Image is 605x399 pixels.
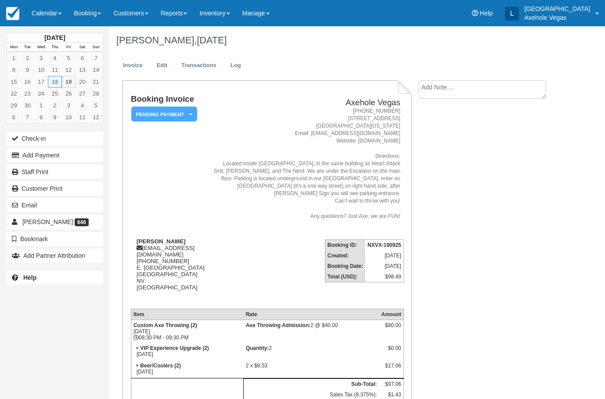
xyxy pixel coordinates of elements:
th: Rate [244,309,379,320]
a: 6 [76,52,89,64]
a: 8 [7,64,21,76]
strong: VIP Experience Upgrade (2) [140,345,209,351]
th: Amount [379,309,403,320]
a: 10 [62,111,76,123]
a: 5 [62,52,76,64]
button: Check-in [7,132,103,146]
a: 8 [34,111,48,123]
td: $97.06 [379,379,403,390]
th: Sub-Total: [244,379,379,390]
td: [DATE] 08:30 PM - 09:30 PM [131,320,243,343]
a: 16 [21,76,34,88]
a: 4 [76,100,89,111]
a: 9 [21,64,34,76]
a: 1 [34,100,48,111]
th: Wed [34,43,48,52]
th: Sun [89,43,103,52]
td: 2 @ $40.00 [244,320,379,343]
b: Help [23,274,36,281]
button: Bookmark [7,232,103,246]
strong: NXVX-190925 [367,242,401,248]
a: 30 [21,100,34,111]
a: 4 [48,52,61,64]
button: Email [7,198,103,212]
th: Mon [7,43,21,52]
h2: Axehole Vegas [211,98,400,107]
p: Axehole Vegas [524,13,590,22]
h1: [PERSON_NAME], [116,35,557,46]
a: Customer Print [7,182,103,196]
a: 11 [48,64,61,76]
img: checkfront-main-nav-mini-logo.png [6,7,19,20]
a: Transactions [175,57,223,74]
td: [DATE] [365,250,403,261]
td: [DATE] [365,261,403,271]
a: 2 [21,52,34,64]
button: Add Partner Attribution [7,249,103,263]
a: 20 [76,76,89,88]
th: Total (USD): [325,271,365,282]
strong: [DATE] [44,34,65,41]
strong: Custom Axe Throwing (2) [133,322,197,328]
strong: Axe Throwing Admission [246,322,311,328]
th: Fri [62,43,76,52]
div: $0.00 [381,345,401,358]
h1: Booking Invoice [131,95,207,104]
th: Booking ID: [325,239,365,250]
address: [PHONE_NUMBER] [STREET_ADDRESS] [GEOGRAPHIC_DATA][US_STATE] Email: [EMAIL_ADDRESS][DOMAIN_NAME] W... [211,107,400,220]
td: [DATE] [131,360,243,378]
a: 12 [62,64,76,76]
a: Help [7,271,103,285]
a: 28 [89,88,103,100]
a: 29 [7,100,21,111]
a: Pending Payment [131,106,194,122]
a: 25 [48,88,61,100]
a: Edit [150,57,174,74]
th: Thu [48,43,61,52]
a: 5 [89,100,103,111]
th: Item [131,309,243,320]
a: 27 [76,88,89,100]
a: Log [224,57,248,74]
span: [PERSON_NAME] [22,218,73,225]
span: [DATE] [197,35,227,46]
strong: [PERSON_NAME] [137,238,186,245]
th: Tue [21,43,34,52]
td: 2 x $8.53 [244,360,379,378]
a: 9 [48,111,61,123]
td: [DATE] [131,343,243,360]
a: Staff Print [7,165,103,179]
th: Booking Date: [325,261,365,271]
td: $98.49 [365,271,403,282]
a: 7 [89,52,103,64]
div: $80.00 [381,322,401,335]
a: 13 [76,64,89,76]
a: 2 [48,100,61,111]
p: [GEOGRAPHIC_DATA] [524,4,590,13]
a: 19 [62,76,76,88]
a: 12 [89,111,103,123]
a: [PERSON_NAME] 646 [7,215,103,229]
a: 14 [89,64,103,76]
th: Sat [76,43,89,52]
em: Pending Payment [131,107,197,122]
span: Help [480,10,493,17]
a: 17 [34,76,48,88]
button: Add Payment [7,148,103,162]
i: Help [472,10,478,16]
a: 11 [76,111,89,123]
a: 26 [62,88,76,100]
a: 18 [48,76,61,88]
a: 21 [89,76,103,88]
span: 646 [75,218,89,226]
strong: Beer/Coolers (2) [140,363,181,369]
th: Created: [325,250,365,261]
a: 3 [34,52,48,64]
div: [EMAIL_ADDRESS][DOMAIN_NAME] [PHONE_NUMBER] E. [GEOGRAPHIC_DATA] [GEOGRAPHIC_DATA] NV [GEOGRAPHIC... [131,238,207,302]
div: $17.06 [381,363,401,376]
a: 1 [7,52,21,64]
strong: Quantity [246,345,269,351]
a: 22 [7,88,21,100]
a: 7 [21,111,34,123]
td: 2 [244,343,379,360]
